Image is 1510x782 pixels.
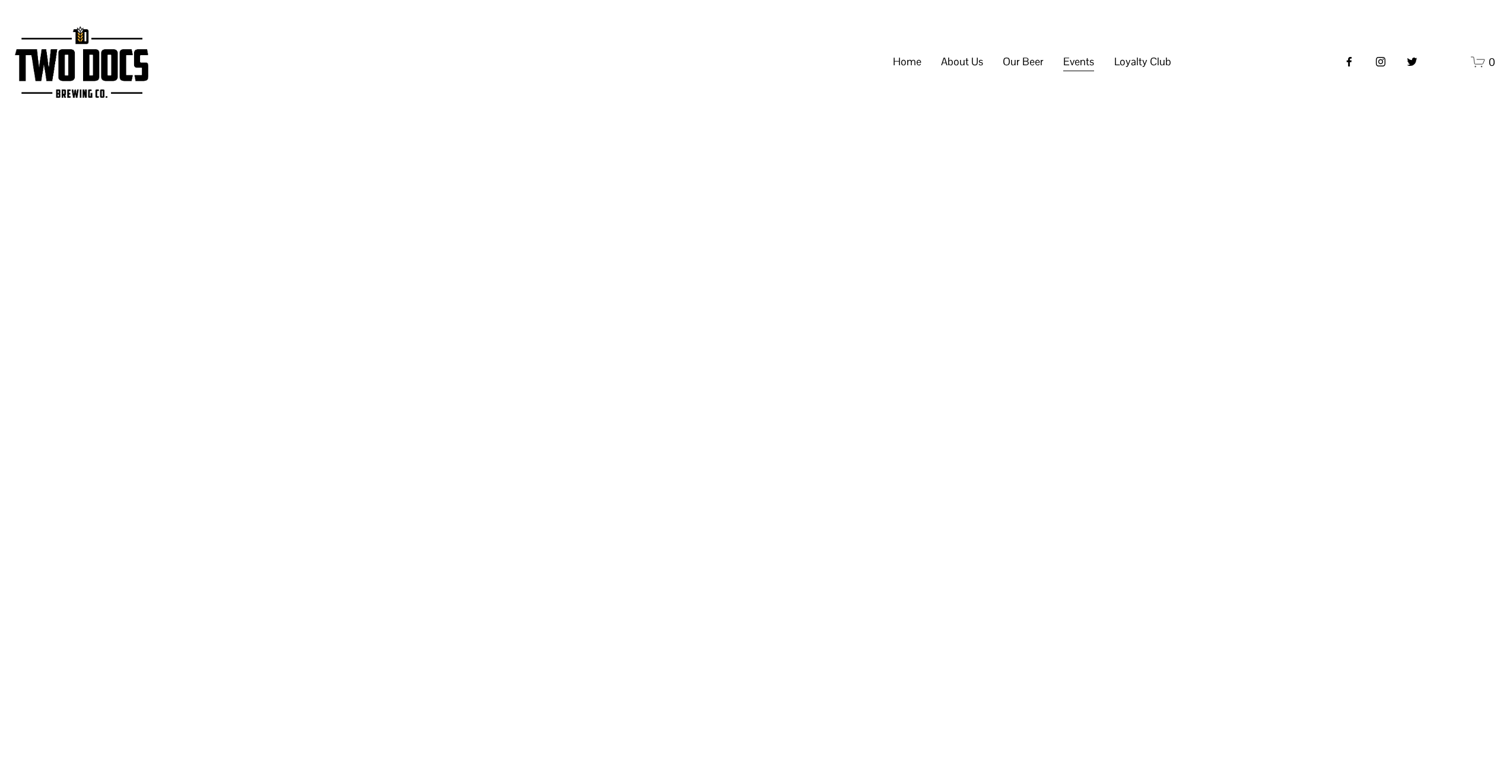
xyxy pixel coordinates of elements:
a: Facebook [1343,56,1355,68]
a: folder dropdown [941,50,983,73]
img: Two Docs Brewing Co. [15,26,148,98]
span: Events [1063,52,1094,72]
span: Loyalty Club [1114,52,1171,72]
a: twitter-unauth [1406,56,1418,68]
span: 0 [1489,55,1495,69]
span: About Us [941,52,983,72]
span: Our Beer [1003,52,1044,72]
a: folder dropdown [1063,50,1094,73]
a: folder dropdown [1114,50,1171,73]
a: Home [893,50,921,73]
a: instagram-unauth [1375,56,1387,68]
a: folder dropdown [1003,50,1044,73]
a: 0 items in cart [1471,55,1495,69]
